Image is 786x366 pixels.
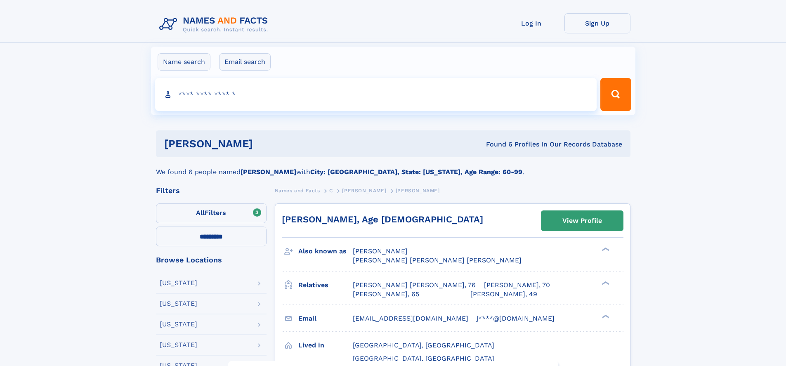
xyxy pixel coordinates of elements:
[353,354,494,362] span: [GEOGRAPHIC_DATA], [GEOGRAPHIC_DATA]
[600,247,610,252] div: ❯
[219,53,271,71] label: Email search
[156,13,275,35] img: Logo Names and Facts
[396,188,440,194] span: [PERSON_NAME]
[298,244,353,258] h3: Also known as
[164,139,370,149] h1: [PERSON_NAME]
[160,321,197,328] div: [US_STATE]
[298,338,353,352] h3: Lived in
[155,78,597,111] input: search input
[353,290,419,299] a: [PERSON_NAME], 65
[353,314,468,322] span: [EMAIL_ADDRESS][DOMAIN_NAME]
[298,278,353,292] h3: Relatives
[241,168,296,176] b: [PERSON_NAME]
[160,280,197,286] div: [US_STATE]
[353,341,494,349] span: [GEOGRAPHIC_DATA], [GEOGRAPHIC_DATA]
[156,203,267,223] label: Filters
[196,209,205,217] span: All
[353,256,522,264] span: [PERSON_NAME] [PERSON_NAME] [PERSON_NAME]
[275,185,320,196] a: Names and Facts
[541,211,623,231] a: View Profile
[564,13,630,33] a: Sign Up
[369,140,622,149] div: Found 6 Profiles In Our Records Database
[158,53,210,71] label: Name search
[329,188,333,194] span: C
[470,290,537,299] a: [PERSON_NAME], 49
[600,280,610,286] div: ❯
[600,314,610,319] div: ❯
[342,188,386,194] span: [PERSON_NAME]
[282,214,483,224] a: [PERSON_NAME], Age [DEMOGRAPHIC_DATA]
[160,342,197,348] div: [US_STATE]
[160,300,197,307] div: [US_STATE]
[156,256,267,264] div: Browse Locations
[600,78,631,111] button: Search Button
[156,187,267,194] div: Filters
[329,185,333,196] a: C
[298,312,353,326] h3: Email
[353,247,408,255] span: [PERSON_NAME]
[353,281,476,290] a: [PERSON_NAME] [PERSON_NAME], 76
[156,157,630,177] div: We found 6 people named with .
[562,211,602,230] div: View Profile
[342,185,386,196] a: [PERSON_NAME]
[310,168,522,176] b: City: [GEOGRAPHIC_DATA], State: [US_STATE], Age Range: 60-99
[498,13,564,33] a: Log In
[484,281,550,290] a: [PERSON_NAME], 70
